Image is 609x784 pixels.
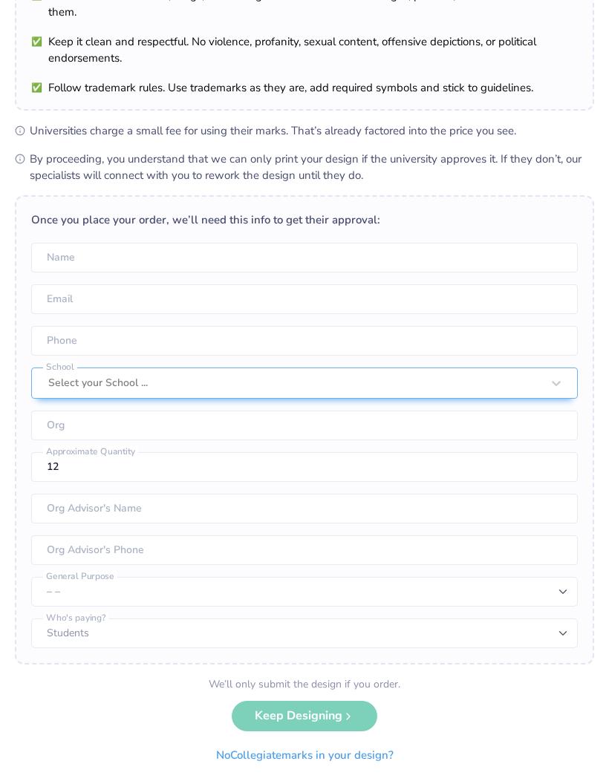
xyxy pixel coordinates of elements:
[31,79,578,96] li: Follow trademark rules. Use trademarks as they are, add required symbols and stick to guidelines.
[31,326,578,356] input: Phone
[31,452,578,482] input: Approximate Quantity
[203,740,406,771] button: NoCollegiatemarks in your design?
[31,494,578,523] input: Org Advisor's Name
[31,212,578,228] div: Once you place your order, we’ll need this info to get their approval:
[30,151,594,183] span: By proceeding, you understand that we can only print your design if the university approves it. I...
[31,535,578,565] input: Org Advisor's Phone
[31,284,578,314] input: Email
[209,676,400,692] div: We’ll only submit the design if you order.
[31,33,578,66] li: Keep it clean and respectful. No violence, profanity, sexual content, offensive depictions, or po...
[30,122,594,139] span: Universities charge a small fee for using their marks. That’s already factored into the price you...
[31,411,578,440] input: Org
[31,243,578,272] input: Name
